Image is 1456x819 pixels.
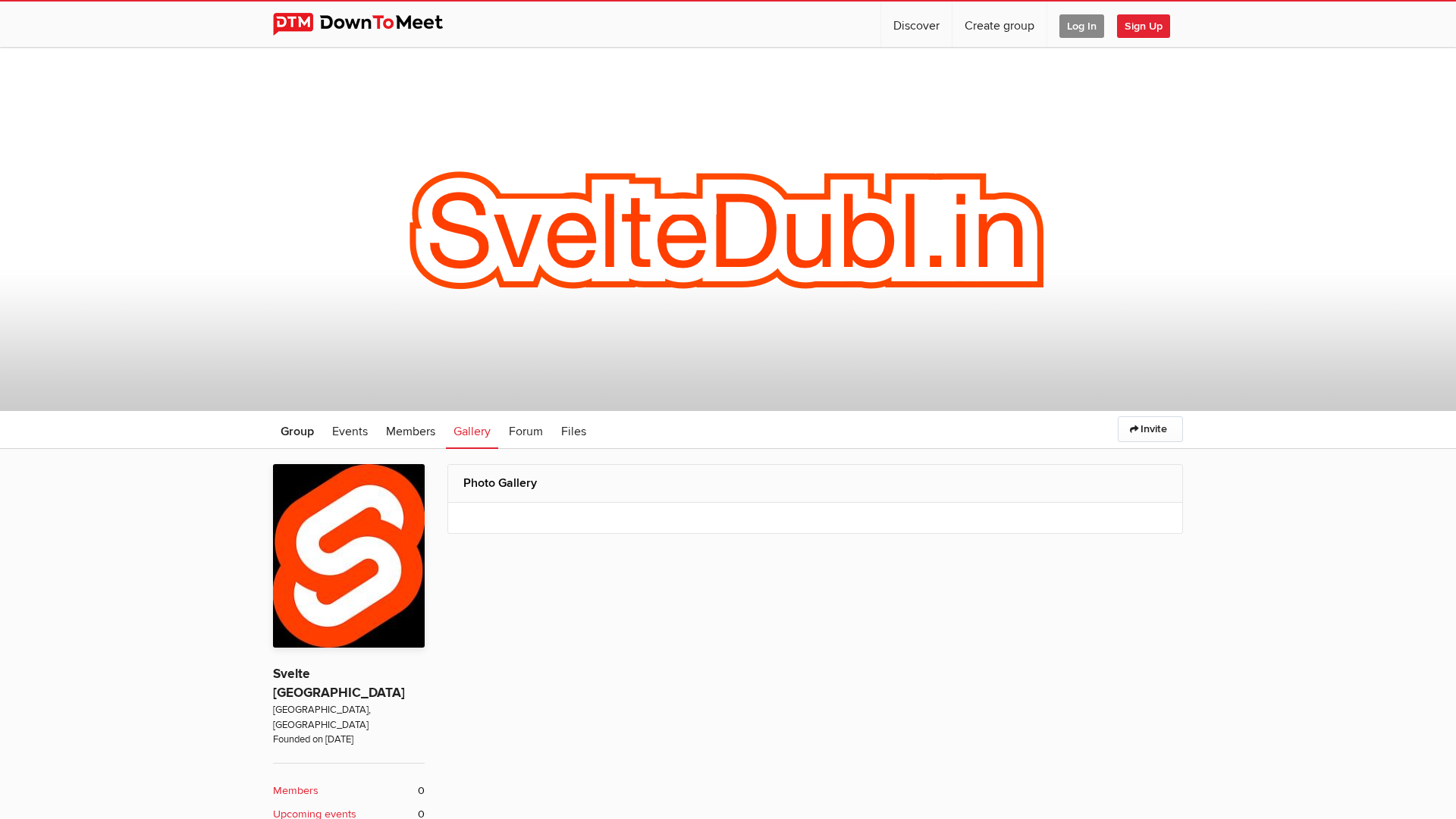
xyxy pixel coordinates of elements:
[509,424,543,439] span: Forum
[561,424,586,439] span: Files
[273,783,425,799] a: Members 0
[1117,2,1182,47] a: Sign Up
[273,733,425,747] span: Founded on [DATE]
[554,411,594,449] a: Files
[1118,416,1183,442] a: Invite
[386,424,435,439] span: Members
[281,424,314,439] span: Group
[378,411,443,449] a: Members
[881,2,952,47] a: Discover
[1117,14,1170,38] span: Sign Up
[273,783,318,799] b: Members
[273,666,405,701] a: Svelte [GEOGRAPHIC_DATA]
[325,411,375,449] a: Events
[1047,2,1116,47] a: Log In
[463,465,1167,501] h2: Photo Gallery
[273,411,322,449] a: Group
[453,424,491,439] span: Gallery
[273,13,466,36] img: DownToMeet
[1059,14,1104,38] span: Log In
[273,464,425,648] img: Svelte Dublin
[446,411,498,449] a: Gallery
[273,703,425,733] span: [GEOGRAPHIC_DATA], [GEOGRAPHIC_DATA]
[952,2,1046,47] a: Create group
[501,411,551,449] a: Forum
[332,424,368,439] span: Events
[418,783,425,799] span: 0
